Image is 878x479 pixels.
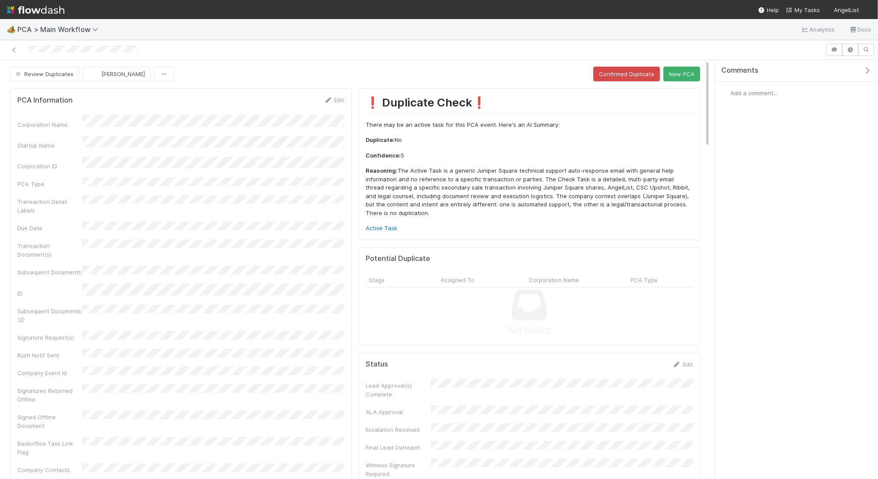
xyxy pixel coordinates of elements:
div: Signature Request(s) [17,333,82,342]
p: No [366,136,693,145]
p: 5 [366,151,693,160]
div: Transaction Document(s) [17,241,82,259]
a: Active Task [366,225,398,231]
div: ID [17,289,82,298]
div: Startup Name [17,141,82,150]
strong: Confidence: [366,152,401,159]
div: ALA Approval [366,408,431,416]
div: Company Contacts [17,466,82,474]
div: Help [758,6,779,14]
div: Witness Signature Required [366,461,431,478]
p: The Active Task is a generic Juniper Square technical support auto-response email with general he... [366,167,693,217]
div: Final Lead Outreach [366,443,431,452]
a: My Tasks [786,6,820,14]
p: There may be an active task for this PCA event. Here's an AI Summary: [366,121,693,129]
div: Lead Approval(s) Complete [366,381,431,399]
strong: Reasoning: [366,167,398,174]
a: Docs [849,24,871,35]
span: Corporation Name [529,276,579,284]
span: Comments [721,66,759,75]
h5: Status [366,360,389,369]
img: avatar_09723091-72f1-4609-a252-562f76d82c66.png [90,70,99,78]
span: Stage [369,276,385,284]
img: logo-inverted-e16ddd16eac7371096b0.svg [7,3,64,17]
img: avatar_f32b584b-9fa7-42e4-bca2-ac5b6bf32423.png [862,6,871,15]
span: Review Duplicates [14,71,74,77]
span: Assigned To [441,276,474,284]
a: Edit [324,96,344,103]
button: New PCA [663,67,700,81]
button: Review Duplicates [10,67,79,81]
div: Rush Notif Sent [17,351,82,360]
span: PCA Type [631,276,658,284]
img: avatar_f32b584b-9fa7-42e4-bca2-ac5b6bf32423.png [722,89,730,97]
h1: ❗ Duplicate Check❗️ [366,96,693,113]
h5: PCA Information [17,96,73,105]
div: Corporation Name [17,120,82,129]
span: AngelList [834,6,859,13]
div: Subsequent Documents (2) [17,307,82,324]
div: Transaction Detail Labels [17,197,82,215]
span: My Tasks [786,6,820,13]
div: Subsequent Documents [17,268,82,276]
span: Add a comment... [730,90,777,96]
a: Analytics [801,24,835,35]
span: PCA > Main Workflow [17,25,103,34]
div: Signed Offline Document [17,413,82,430]
div: Corporation ID [17,162,82,170]
div: Due Date [17,224,82,232]
span: 🏕️ [7,26,16,33]
button: Confirmed Duplicate [593,67,660,81]
a: Edit [672,361,693,368]
div: Backoffice Task Link Flag [17,439,82,456]
h5: Potential Duplicate [366,254,431,263]
div: Signatures Returned Offline [17,386,82,404]
div: PCA Type [17,180,82,188]
strong: Duplicate: [366,136,395,143]
div: Company Event Id [17,369,82,377]
div: Escalation Resolved [366,425,431,434]
span: [PERSON_NAME] [101,71,145,77]
button: [PERSON_NAME] [83,67,151,81]
span: No tasks [508,322,551,338]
